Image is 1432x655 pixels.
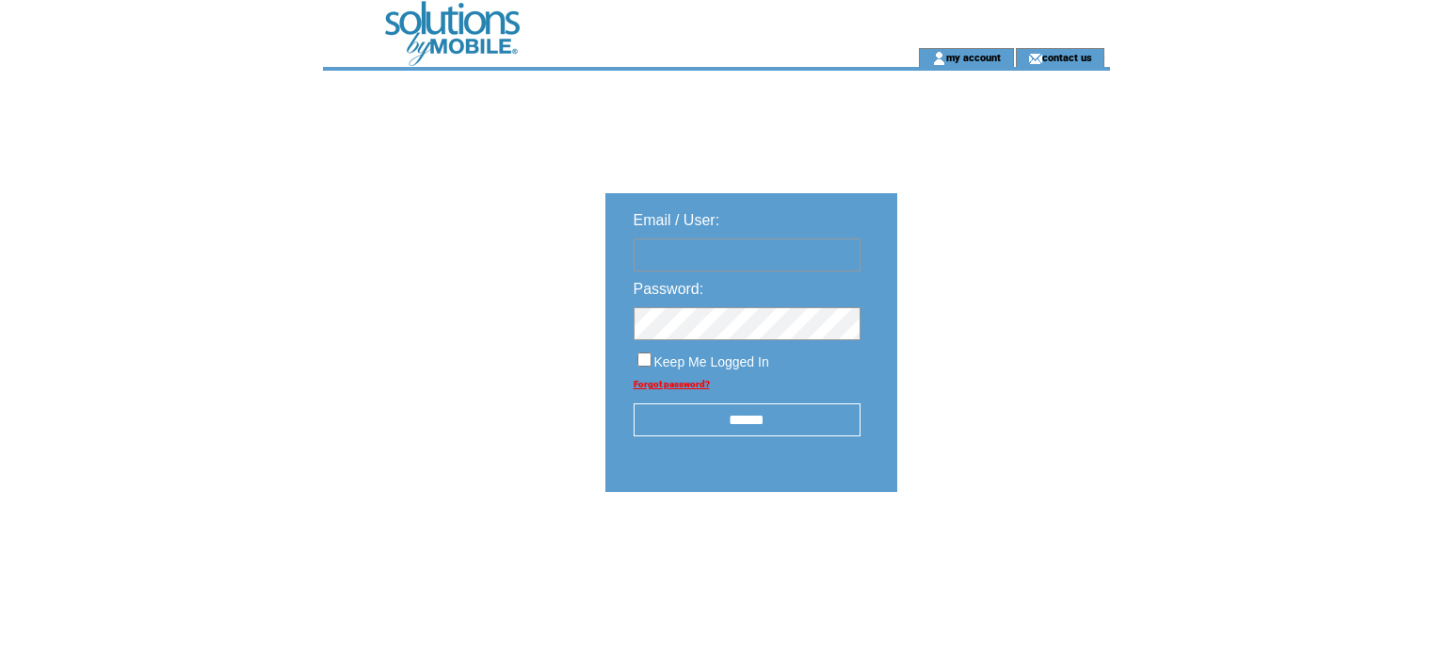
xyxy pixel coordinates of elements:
a: Forgot password? [634,379,710,389]
a: my account [946,51,1001,63]
img: transparent.png;jsessionid=1A467D919831897AA03B72E18AEE7AB0 [952,539,1046,563]
img: account_icon.gif;jsessionid=1A467D919831897AA03B72E18AEE7AB0 [932,51,946,66]
span: Password: [634,281,704,297]
img: contact_us_icon.gif;jsessionid=1A467D919831897AA03B72E18AEE7AB0 [1028,51,1042,66]
span: Keep Me Logged In [654,354,769,369]
span: Email / User: [634,212,720,228]
a: contact us [1042,51,1092,63]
